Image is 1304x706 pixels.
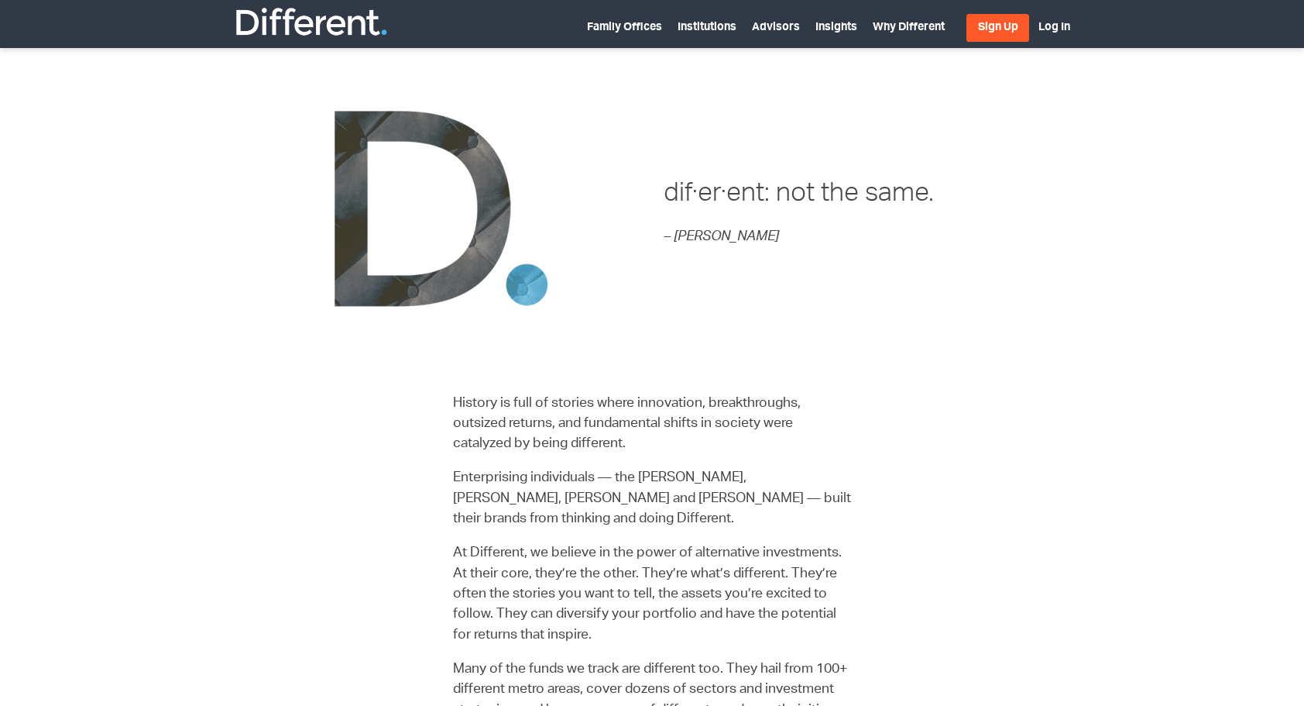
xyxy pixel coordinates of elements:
[966,14,1029,42] a: Sign Up
[1038,22,1070,33] a: Log In
[325,99,558,315] img: DdotFinal-2018
[453,546,842,642] span: At Different, we believe in the power of alternative investments. At their core, they’re the othe...
[587,22,662,33] a: Family Offices
[678,22,736,33] a: Institutions
[873,22,945,33] a: Why Different
[815,22,857,33] a: Insights
[752,22,800,33] a: Advisors
[453,471,851,526] span: Enterprising individuals — the [PERSON_NAME], [PERSON_NAME], [PERSON_NAME] and [PERSON_NAME] — bu...
[453,397,801,452] span: History is full of stories where innovation, breakthroughs, outsized returns, and fundamental shi...
[664,99,1062,214] h2: dif·er·ent: not the same.
[664,230,779,244] em: – [PERSON_NAME]
[234,6,389,37] img: Different Funds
